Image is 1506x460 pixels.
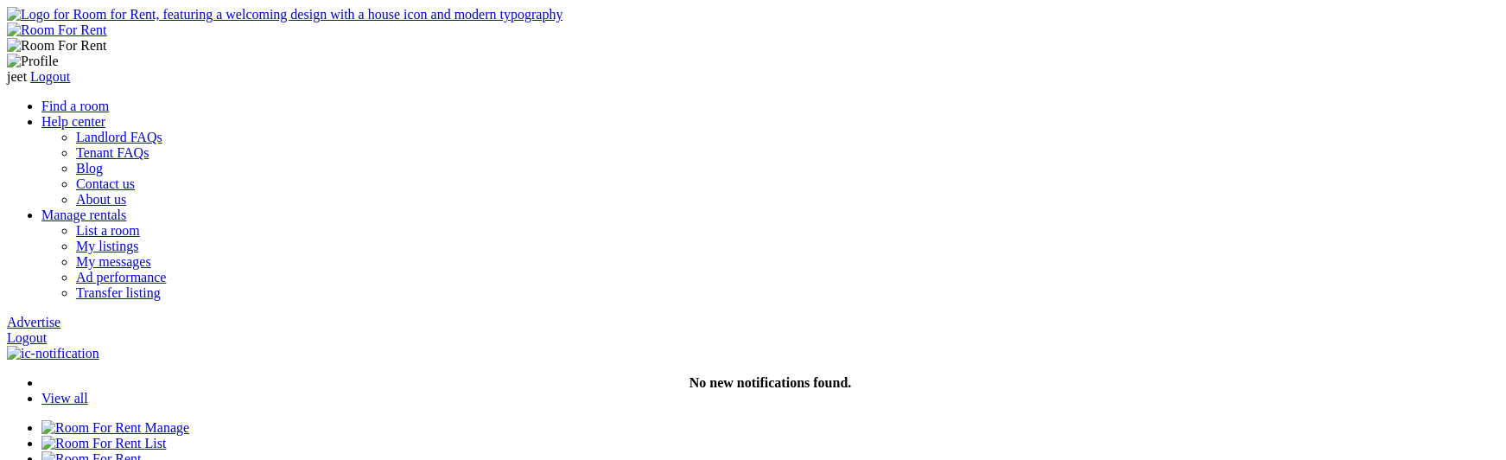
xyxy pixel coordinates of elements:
[7,330,47,345] a: Logout
[41,114,105,129] a: Help center
[7,54,59,69] img: Profile
[76,270,166,284] a: Ad performance
[41,208,126,222] a: Manage rentals
[7,69,27,84] span: jeet
[41,436,166,450] a: List
[76,254,151,269] a: My messages
[76,285,161,300] a: Transfer listing
[41,436,142,451] img: Room For Rent
[7,38,107,54] img: Room For Rent
[76,145,149,160] a: Tenant FAQs
[7,22,107,38] img: Room For Rent
[76,176,135,191] a: Contact us
[41,391,88,406] a: View all
[145,420,190,435] span: Manage
[689,375,852,390] strong: No new notifications found.
[41,420,189,435] a: Manage
[41,99,109,113] a: Find a room
[76,161,103,176] a: Blog
[76,130,162,144] a: Landlord FAQs
[7,315,60,329] a: Advertise
[76,192,126,207] a: About us
[41,420,142,436] img: Room For Rent
[7,346,99,361] img: ic-notification
[7,7,562,22] img: Logo for Room for Rent, featuring a welcoming design with a house icon and modern typography
[145,436,167,450] span: List
[76,223,140,238] a: List a room
[30,69,70,84] a: Logout
[76,239,138,253] a: My listings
